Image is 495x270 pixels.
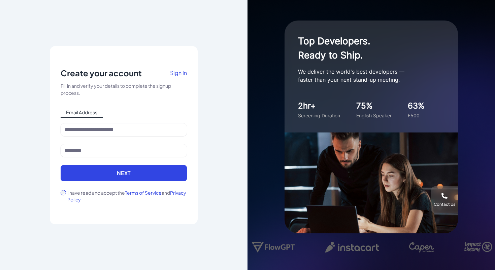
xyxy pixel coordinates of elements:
[125,190,162,196] span: Terms of Service
[61,107,103,118] span: Email Address
[431,186,458,213] button: Contact Us
[67,190,186,202] span: Privacy Policy
[170,69,187,76] span: Sign In
[298,112,340,119] div: Screening Duration
[61,68,142,78] p: Create your account
[170,68,187,82] a: Sign In
[61,82,187,97] div: Fill in and verify your details to complete the signup process.
[356,100,392,112] div: 75%
[434,202,455,207] div: Contact Us
[298,68,433,84] p: We deliver the world's best developers — faster than your next stand-up meeting.
[298,34,433,62] h1: Top Developers. Ready to Ship.
[67,189,187,203] label: I have read and accept the and
[61,165,187,181] button: Next
[356,112,392,119] div: English Speaker
[408,112,425,119] div: F500
[408,100,425,112] div: 63%
[298,100,340,112] div: 2hr+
